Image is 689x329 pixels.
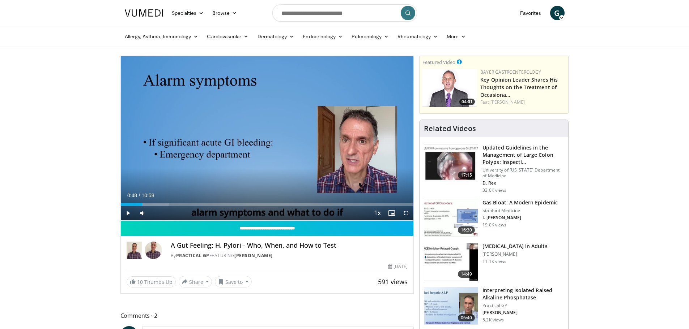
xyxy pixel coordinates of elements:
[298,29,347,44] a: Endocrinology
[424,199,478,237] img: 480ec31d-e3c1-475b-8289-0a0659db689a.150x105_q85_crop-smart_upscale.jpg
[215,276,252,287] button: Save to
[482,180,564,186] p: D. Rex
[490,99,525,105] a: [PERSON_NAME]
[208,6,241,20] a: Browse
[482,187,506,193] p: 33.0K views
[424,199,564,237] a: 16:30 Gas Bloat: A Modern Epidemic Stanford Medicine I. [PERSON_NAME] 19.0K views
[482,215,558,221] p: I. [PERSON_NAME]
[137,278,143,285] span: 10
[272,4,417,22] input: Search topics, interventions
[127,192,137,198] span: 0:48
[424,144,478,182] img: dfcfcb0d-b871-4e1a-9f0c-9f64970f7dd8.150x105_q85_crop-smart_upscale.jpg
[424,243,564,281] a: 14:49 [MEDICAL_DATA] in Adults [PERSON_NAME] 11.1K views
[171,242,408,250] h4: A Gut Feeling: H. Pylori - Who, When, and How to Test
[458,270,475,278] span: 14:49
[482,259,506,264] p: 11.1K views
[458,314,475,321] span: 06:40
[145,242,162,259] img: Avatar
[121,56,414,221] video-js: Video Player
[482,251,547,257] p: [PERSON_NAME]
[424,287,564,325] a: 06:40 Interpreting Isolated Raised Alkaline Phosphatase Practical GP [PERSON_NAME] 5.2K views
[127,242,142,259] img: Practical GP
[480,99,565,105] div: Feat.
[393,29,442,44] a: Rheumatology
[347,29,393,44] a: Pulmonology
[424,243,478,281] img: 11950cd4-d248-4755-8b98-ec337be04c84.150x105_q85_crop-smart_upscale.jpg
[422,59,455,65] small: Featured Video
[516,6,546,20] a: Favorites
[384,206,399,220] button: Enable picture-in-picture mode
[480,69,541,75] a: Bayer Gastroenterology
[139,192,140,198] span: /
[388,263,408,270] div: [DATE]
[378,277,408,286] span: 591 views
[399,206,413,220] button: Fullscreen
[480,76,558,98] a: Key Opinion Leader Shares His Thoughts on the Treatment of Occasiona…
[125,9,163,17] img: VuMedi Logo
[442,29,470,44] a: More
[482,303,564,308] p: Practical GP
[482,287,564,301] h3: Interpreting Isolated Raised Alkaline Phosphatase
[141,192,154,198] span: 10:58
[176,252,209,259] a: Practical GP
[482,310,564,316] p: [PERSON_NAME]
[422,69,477,107] img: 9828b8df-38ad-4333-b93d-bb657251ca89.png.150x105_q85_crop-smart_upscale.png
[424,144,564,193] a: 17:15 Updated Guidelines in the Management of Large Colon Polyps: Inspecti… University of [US_STA...
[424,124,476,133] h4: Related Videos
[179,276,212,287] button: Share
[458,226,475,234] span: 16:30
[422,69,477,107] a: 04:01
[121,206,135,220] button: Play
[482,208,558,213] p: Stanford Medicine
[459,99,475,105] span: 04:01
[234,252,273,259] a: [PERSON_NAME]
[120,311,414,320] span: Comments 2
[203,29,253,44] a: Cardiovascular
[550,6,565,20] a: G
[482,199,558,206] h3: Gas Bloat: A Modern Epidemic
[370,206,384,220] button: Playback Rate
[424,287,478,325] img: 6a4ee52d-0f16-480d-a1b4-8187386ea2ed.150x105_q85_crop-smart_upscale.jpg
[135,206,150,220] button: Mute
[482,222,506,228] p: 19.0K views
[482,243,547,250] h3: [MEDICAL_DATA] in Adults
[482,144,564,166] h3: Updated Guidelines in the Management of Large Colon Polyps: Inspecti…
[482,317,504,323] p: 5.2K views
[482,167,564,179] p: University of [US_STATE] Department of Medicine
[120,29,203,44] a: Allergy, Asthma, Immunology
[121,203,414,206] div: Progress Bar
[253,29,299,44] a: Dermatology
[171,252,408,259] div: By FEATURING
[458,172,475,179] span: 17:15
[167,6,208,20] a: Specialties
[127,276,176,287] a: 10 Thumbs Up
